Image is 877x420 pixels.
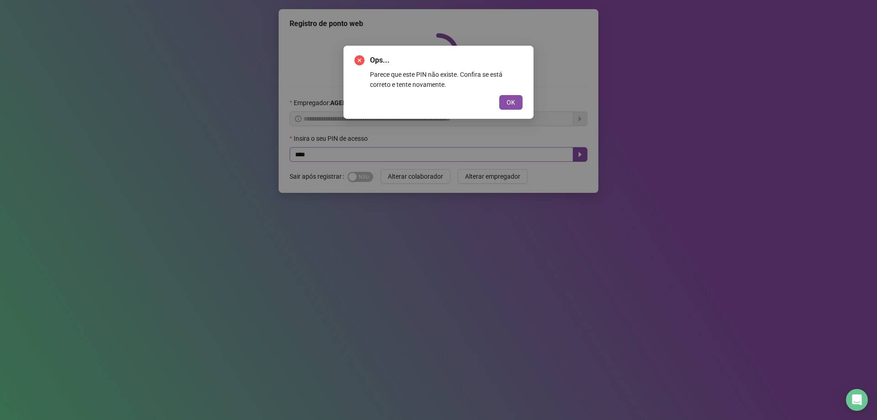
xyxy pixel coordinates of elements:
[370,69,523,90] div: Parece que este PIN não existe. Confira se está correto e tente novamente.
[499,95,523,110] button: OK
[507,97,515,107] span: OK
[846,389,868,411] div: Open Intercom Messenger
[370,55,523,66] span: Ops...
[354,55,365,65] span: close-circle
